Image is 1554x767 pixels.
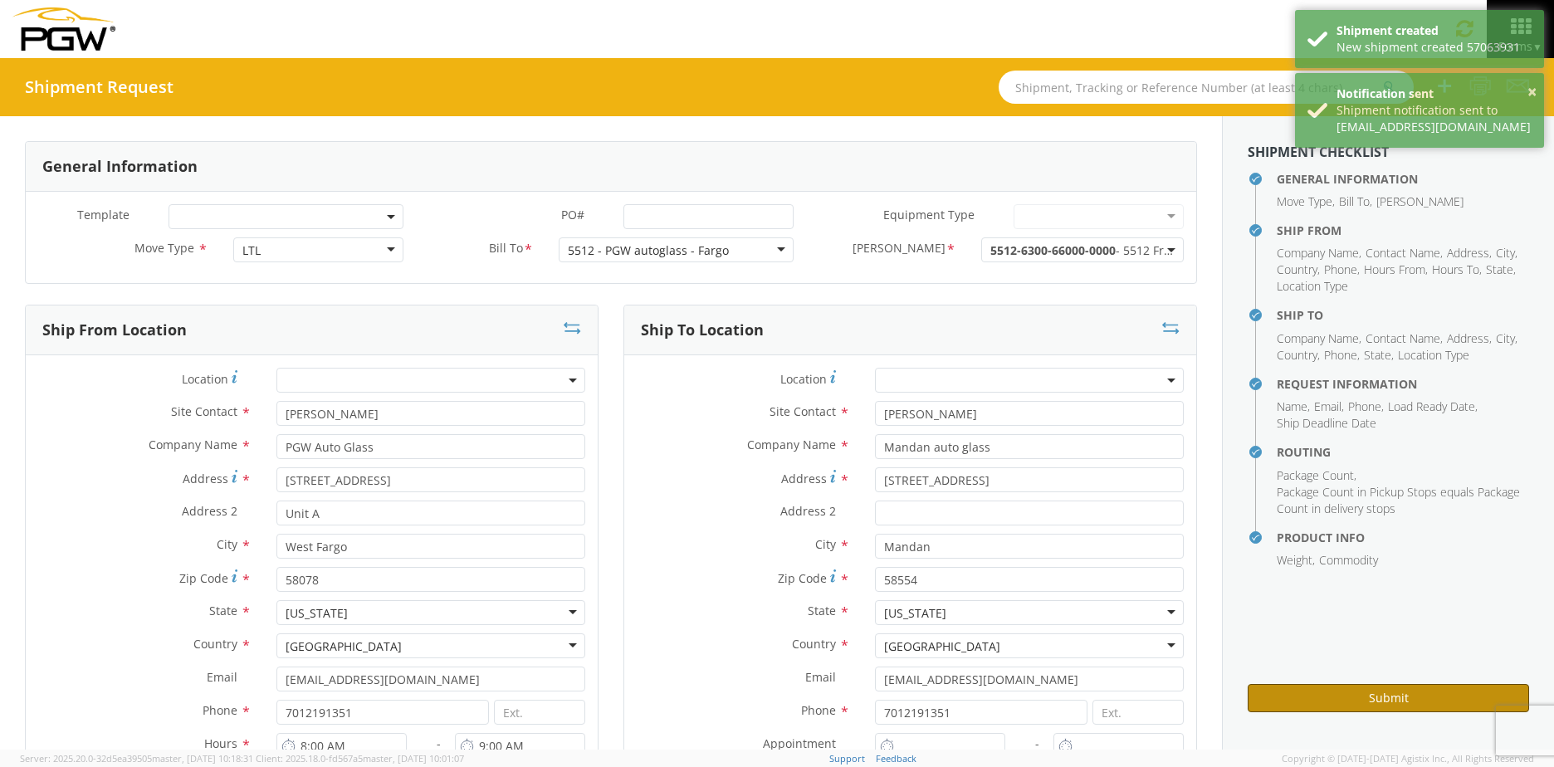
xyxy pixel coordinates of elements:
[1376,193,1464,209] span: [PERSON_NAME]
[1364,261,1428,278] li: ,
[778,570,827,586] span: Zip Code
[217,536,237,552] span: City
[1366,245,1440,261] span: Contact Name
[134,240,194,256] span: Move Type
[1277,347,1317,363] span: Country
[884,638,1000,655] div: [GEOGRAPHIC_DATA]
[1277,193,1335,210] li: ,
[1447,245,1492,261] li: ,
[815,536,836,552] span: City
[1337,102,1532,135] div: Shipment notification sent to [EMAIL_ADDRESS][DOMAIN_NAME]
[42,322,187,339] h3: Ship From Location
[990,242,1116,258] span: 5512-6300-66000-0000
[183,471,228,486] span: Address
[1364,261,1425,277] span: Hours From
[1496,330,1517,347] li: ,
[149,437,237,452] span: Company Name
[1364,347,1391,363] span: State
[1496,245,1515,261] span: City
[1324,261,1360,278] li: ,
[1277,378,1529,390] h4: Request Information
[1324,347,1360,364] li: ,
[1527,81,1537,105] button: ×
[780,371,827,387] span: Location
[1447,330,1492,347] li: ,
[1348,398,1381,414] span: Phone
[1324,261,1357,277] span: Phone
[801,702,836,718] span: Phone
[1447,245,1489,261] span: Address
[1324,347,1357,363] span: Phone
[152,752,253,765] span: master, [DATE] 10:18:31
[1447,330,1489,346] span: Address
[999,71,1414,104] input: Shipment, Tracking or Reference Number (at least 4 chars)
[1277,484,1520,516] span: Package Count in Pickup Stops equals Package Count in delivery stops
[1339,193,1372,210] li: ,
[1364,347,1394,364] li: ,
[12,7,115,51] img: pgw-form-logo-1aaa8060b1cc70fad034.png
[990,242,1216,258] span: - 5512 Freight Out
[1277,309,1529,321] h4: Ship To
[883,207,975,222] span: Equipment Type
[1337,39,1532,56] div: New shipment created 57063931
[1277,446,1529,458] h4: Routing
[1277,330,1359,346] span: Company Name
[1319,552,1378,568] span: Commodity
[286,638,402,655] div: [GEOGRAPHIC_DATA]
[1388,398,1478,415] li: ,
[1277,531,1529,544] h4: Product Info
[42,159,198,175] h3: General Information
[792,636,836,652] span: Country
[1277,261,1320,278] li: ,
[1277,261,1317,277] span: Country
[209,603,237,618] span: State
[1486,261,1513,277] span: State
[207,669,237,685] span: Email
[1496,245,1517,261] li: ,
[1277,224,1529,237] h4: Ship From
[805,669,836,685] span: Email
[1277,347,1320,364] li: ,
[1277,467,1354,483] span: Package Count
[876,752,916,765] a: Feedback
[494,700,585,725] input: Ext.
[981,237,1184,262] span: 5512-6300-66000-0000
[77,207,129,222] span: Template
[1277,552,1312,568] span: Weight
[1035,735,1039,751] span: -
[1486,261,1516,278] li: ,
[853,240,946,259] span: Bill Code
[1277,193,1332,209] span: Move Type
[1348,398,1384,415] li: ,
[171,403,237,419] span: Site Contact
[1277,330,1361,347] li: ,
[990,242,1175,258] span: 5512-6300-66000-0000
[25,78,173,96] h4: Shipment Request
[204,735,237,751] span: Hours
[1092,700,1184,725] input: Ext.
[286,605,348,622] div: [US_STATE]
[1314,398,1341,414] span: Email
[747,437,836,452] span: Company Name
[1277,278,1348,294] span: Location Type
[1496,330,1515,346] span: City
[1277,552,1315,569] li: ,
[256,752,464,765] span: Client: 2025.18.0-fd567a5
[1282,752,1534,765] span: Copyright © [DATE]-[DATE] Agistix Inc., All Rights Reserved
[437,735,441,751] span: -
[203,702,237,718] span: Phone
[780,503,836,519] span: Address 2
[1277,398,1310,415] li: ,
[1366,330,1443,347] li: ,
[242,242,261,259] div: LTL
[568,242,729,259] div: 5512 - PGW autoglass - Fargo
[1339,193,1370,209] span: Bill To
[1432,261,1479,277] span: Hours To
[884,605,946,622] div: [US_STATE]
[763,735,836,751] span: Appointment
[20,752,253,765] span: Server: 2025.20.0-32d5ea39505
[182,371,228,387] span: Location
[1366,330,1440,346] span: Contact Name
[1432,261,1482,278] li: ,
[1248,684,1529,712] button: Submit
